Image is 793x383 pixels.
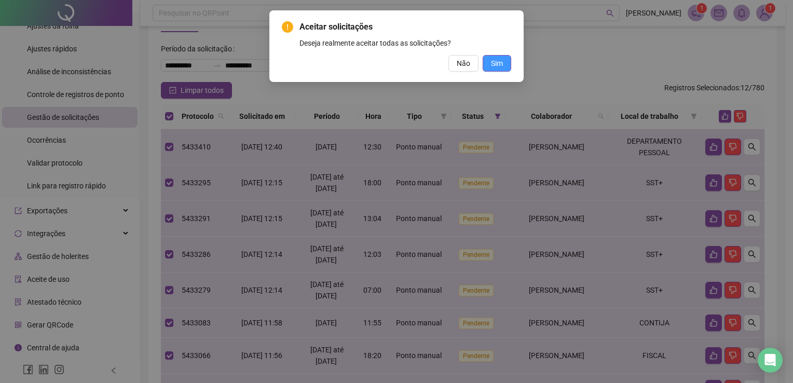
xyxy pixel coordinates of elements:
[299,21,511,33] span: Aceitar solicitações
[282,21,293,33] span: exclamation-circle
[299,37,511,49] div: Deseja realmente aceitar todas as solicitações?
[491,58,503,69] span: Sim
[448,55,478,72] button: Não
[758,348,783,373] div: Open Intercom Messenger
[483,55,511,72] button: Sim
[457,58,470,69] span: Não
